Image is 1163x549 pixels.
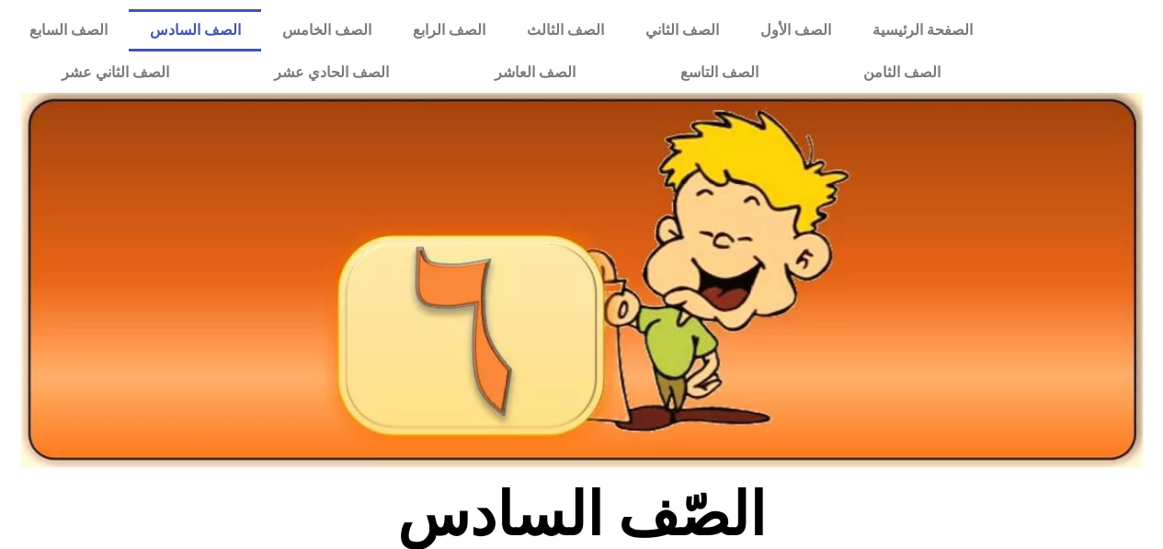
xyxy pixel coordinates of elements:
[222,51,441,94] a: الصف الحادي عشر
[9,51,222,94] a: الصف الثاني عشر
[739,9,851,51] a: الصف الأول
[811,51,993,94] a: الصف الثامن
[261,9,392,51] a: الصف الخامس
[129,9,261,51] a: الصف السادس
[442,51,628,94] a: الصف العاشر
[628,51,811,94] a: الصف التاسع
[624,9,739,51] a: الصف الثاني
[9,9,129,51] a: الصف السابع
[392,9,506,51] a: الصف الرابع
[506,9,624,51] a: الصف الثالث
[851,9,993,51] a: الصفحة الرئيسية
